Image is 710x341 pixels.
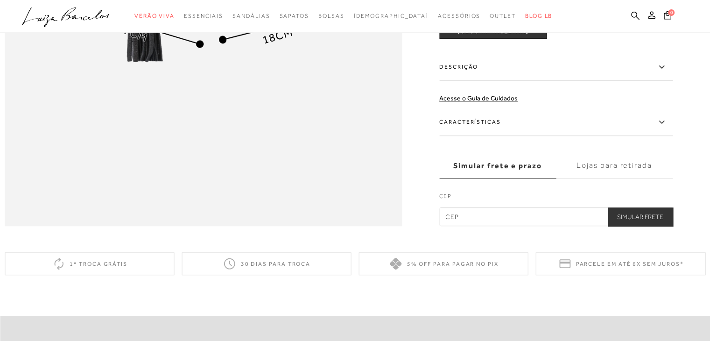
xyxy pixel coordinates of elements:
label: Simular frete e prazo [439,153,556,178]
a: noSubCategoriesText [318,7,344,25]
label: Características [439,109,673,136]
a: noSubCategoriesText [490,7,516,25]
a: noSubCategoriesText [438,7,480,25]
label: CEP [439,192,673,205]
a: Acesse o Guia de Cuidados [439,94,518,102]
div: Parcele em até 6x sem juros* [536,252,705,275]
span: Sapatos [279,13,309,19]
span: Essenciais [184,13,223,19]
span: Outlet [490,13,516,19]
a: noSubCategoriesText [184,7,223,25]
label: Lojas para retirada [556,153,673,178]
input: CEP [439,207,673,226]
span: [DEMOGRAPHIC_DATA] [353,13,429,19]
span: Sandálias [232,13,270,19]
span: 0 [668,9,675,16]
a: noSubCategoriesText [232,7,270,25]
a: BLOG LB [525,7,552,25]
div: 5% off para pagar no PIX [359,252,528,275]
a: noSubCategoriesText [353,7,429,25]
span: Verão Viva [134,13,175,19]
span: Acessórios [438,13,480,19]
button: Simular Frete [608,207,673,226]
div: 30 dias para troca [182,252,351,275]
label: Descrição [439,54,673,81]
div: 1ª troca grátis [5,252,174,275]
a: noSubCategoriesText [134,7,175,25]
span: Bolsas [318,13,344,19]
span: BLOG LB [525,13,552,19]
a: noSubCategoriesText [279,7,309,25]
button: 0 [661,10,674,23]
